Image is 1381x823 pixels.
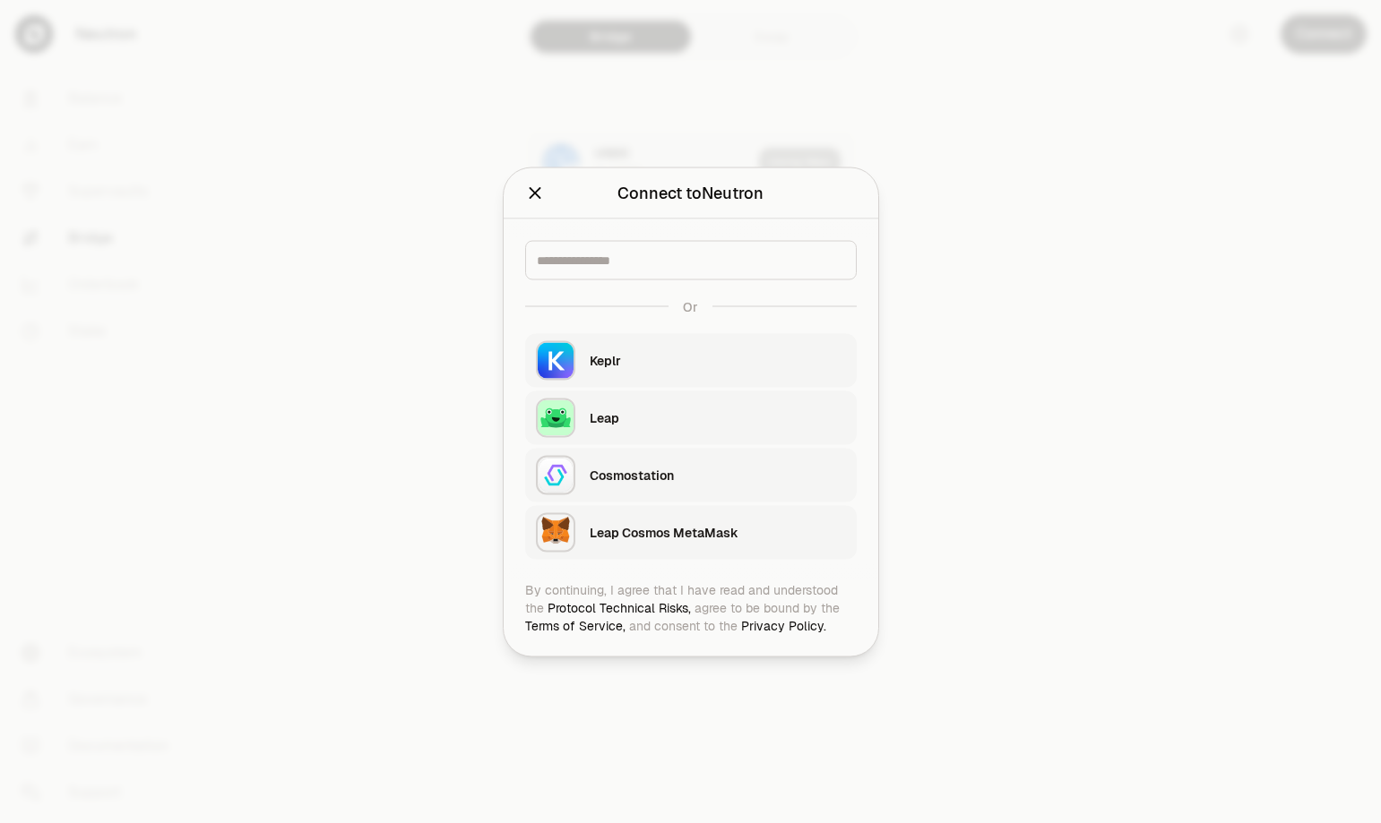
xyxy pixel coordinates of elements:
[525,390,857,444] button: LeapLeap
[617,180,764,205] div: Connect to Neutron
[525,180,545,205] button: Close
[590,408,846,426] div: Leap
[683,297,698,315] div: Or
[536,340,575,380] img: Keplr
[525,505,857,559] button: Leap Cosmos MetaMaskLeap Cosmos MetaMask
[536,512,575,552] img: Leap Cosmos MetaMask
[590,351,846,369] div: Keplr
[590,523,846,541] div: Leap Cosmos MetaMask
[548,599,691,615] a: Protocol Technical Risks,
[525,448,857,502] button: CosmostationCosmostation
[525,617,626,633] a: Terms of Service,
[741,617,826,633] a: Privacy Policy.
[536,398,575,437] img: Leap
[590,466,846,484] div: Cosmostation
[525,333,857,387] button: KeplrKeplr
[525,580,857,634] div: By continuing, I agree that I have read and understood the agree to be bound by the and consent t...
[536,455,575,494] img: Cosmostation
